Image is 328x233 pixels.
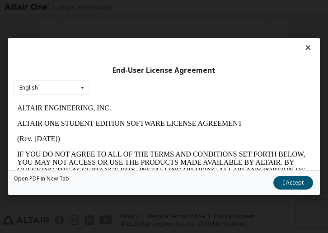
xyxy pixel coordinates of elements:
a: Open PDF in New Tab [14,176,69,181]
p: IF YOU DO NOT AGREE TO ALL OF THE TERMS AND CONDITIONS SET FORTH BELOW, YOU MAY NOT ACCESS OR USE... [4,50,297,156]
p: (Rev. [DATE]) [4,34,297,43]
p: ALTAIR ENGINEERING, INC. [4,4,297,12]
a: [URL][DOMAIN_NAME] [189,82,267,90]
div: English [19,85,38,90]
div: End-User License Agreement [14,66,314,75]
button: I Accept [273,176,313,190]
p: ALTAIR ONE STUDENT EDITION SOFTWARE LICENSE AGREEMENT [4,19,297,27]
